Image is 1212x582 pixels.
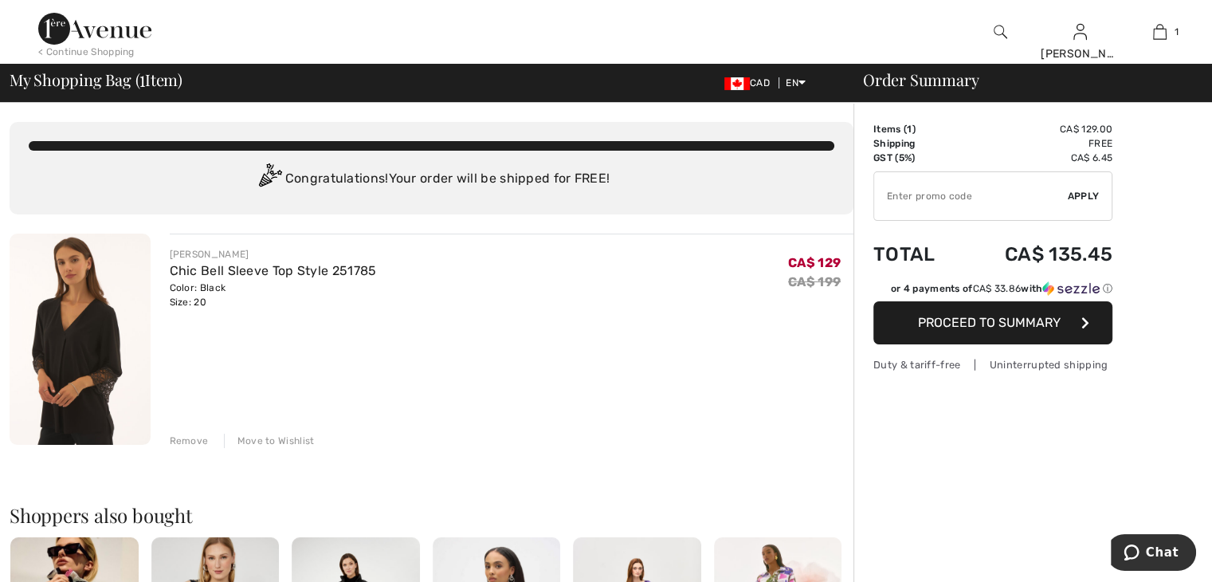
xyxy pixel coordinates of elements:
td: CA$ 135.45 [960,227,1112,281]
div: Order Summary [844,72,1202,88]
img: Chic Bell Sleeve Top Style 251785 [10,234,151,445]
div: Duty & tariff-free | Uninterrupted shipping [873,357,1112,372]
iframe: Opens a widget where you can chat to one of our agents [1111,534,1196,574]
div: Color: Black Size: 20 [170,281,377,309]
span: EN [786,77,806,88]
div: [PERSON_NAME] [1041,45,1119,62]
button: Proceed to Summary [873,301,1112,344]
img: My Bag [1153,22,1167,41]
img: search the website [994,22,1007,41]
img: 1ère Avenue [38,13,151,45]
img: Congratulation2.svg [253,163,285,195]
a: 1 [1120,22,1198,41]
span: 1 [907,124,912,135]
img: My Info [1073,22,1087,41]
td: CA$ 6.45 [960,151,1112,165]
h2: Shoppers also bought [10,505,853,525]
input: Promo code [874,172,1068,220]
td: GST (5%) [873,151,960,165]
a: Chic Bell Sleeve Top Style 251785 [170,263,377,278]
div: or 4 payments ofCA$ 33.86withSezzle Click to learn more about Sezzle [873,281,1112,301]
div: Remove [170,434,209,448]
span: Proceed to Summary [918,315,1061,330]
span: CAD [724,77,776,88]
div: [PERSON_NAME] [170,247,377,262]
s: CA$ 199 [788,274,841,289]
td: Shipping [873,136,960,151]
span: CA$ 33.86 [972,283,1021,294]
span: 1 [1175,25,1179,39]
div: < Continue Shopping [38,45,135,59]
div: Congratulations! Your order will be shipped for FREE! [29,163,834,195]
td: Free [960,136,1112,151]
img: Sezzle [1042,281,1100,296]
td: Total [873,227,960,281]
a: Sign In [1073,24,1087,39]
span: My Shopping Bag ( Item) [10,72,182,88]
div: Move to Wishlist [224,434,315,448]
span: Apply [1068,189,1100,203]
div: or 4 payments of with [891,281,1112,296]
img: Canadian Dollar [724,77,750,90]
span: CA$ 129 [788,255,841,270]
td: Items ( ) [873,122,960,136]
td: CA$ 129.00 [960,122,1112,136]
span: 1 [139,68,145,88]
